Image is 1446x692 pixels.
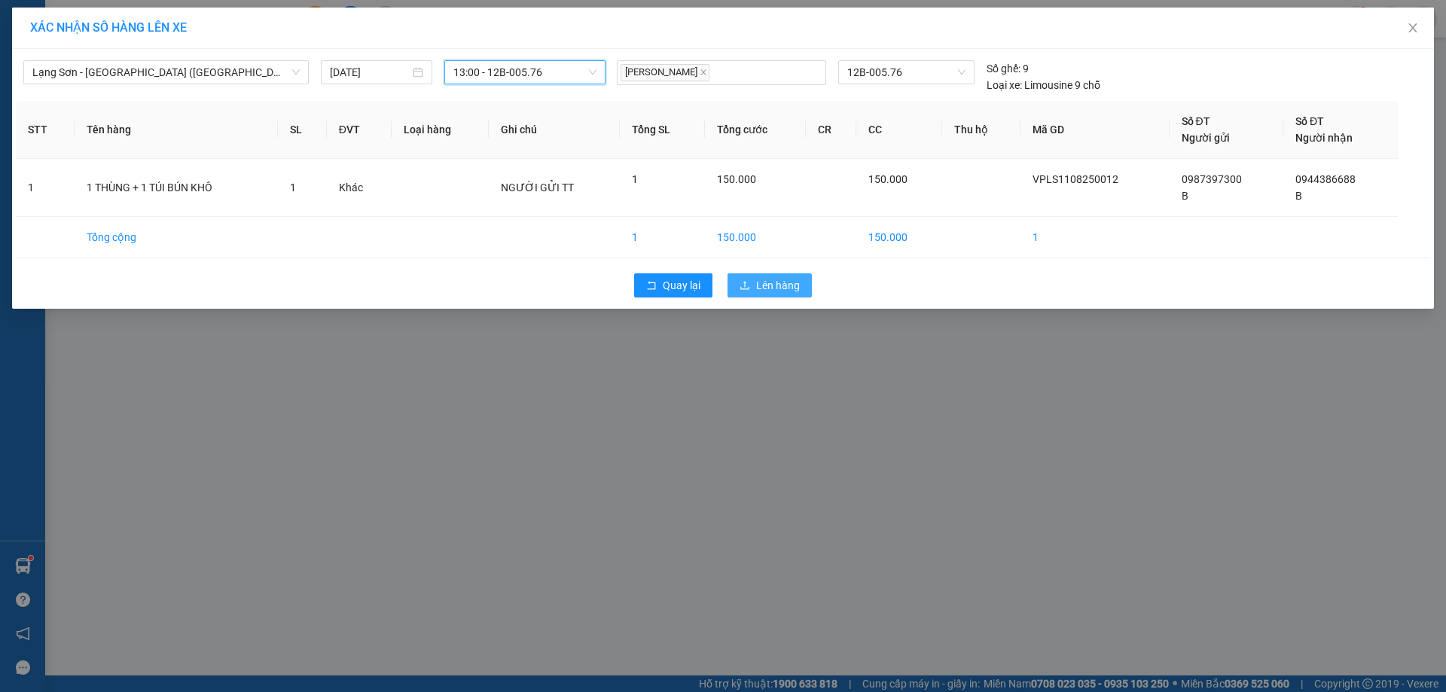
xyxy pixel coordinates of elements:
span: 12B-005.76 [847,61,965,84]
span: [PERSON_NAME] [621,64,709,81]
th: CR [806,101,857,159]
span: rollback [646,280,657,292]
button: rollbackQuay lại [634,273,712,297]
th: Tổng SL [620,101,704,159]
span: 0987397300 [1182,173,1242,185]
div: 9 [987,60,1029,77]
span: Lên hàng [756,277,800,294]
td: 150.000 [856,217,942,258]
span: B [1182,190,1188,202]
td: 1 [16,159,75,217]
span: B [1295,190,1302,202]
span: VPLS1108250012 [1033,173,1118,185]
th: Ghi chú [489,101,621,159]
span: Người nhận [1295,132,1353,144]
span: Số ghế: [987,60,1020,77]
span: upload [740,280,750,292]
span: 150.000 [717,173,756,185]
td: 1 THÙNG + 1 TÚI BÚN KHÔ [75,159,277,217]
button: Close [1392,8,1434,50]
span: 0944386688 [1295,173,1356,185]
span: close [700,69,707,76]
td: 1 [1020,217,1170,258]
span: Số ĐT [1295,115,1324,127]
span: Loại xe: [987,77,1022,93]
input: 11/08/2025 [330,64,410,81]
span: 13:00 - 12B-005.76 [453,61,596,84]
span: XÁC NHẬN SỐ HÀNG LÊN XE [30,20,187,35]
th: Loại hàng [392,101,489,159]
th: ĐVT [327,101,392,159]
td: Tổng cộng [75,217,277,258]
span: Số ĐT [1182,115,1210,127]
span: Người gửi [1182,132,1230,144]
td: 1 [620,217,704,258]
td: 150.000 [705,217,806,258]
th: Tổng cước [705,101,806,159]
th: Thu hộ [942,101,1020,159]
button: uploadLên hàng [728,273,812,297]
span: Lạng Sơn - Hà Nội (Limousine) [32,61,300,84]
span: 1 [290,181,296,194]
span: NGƯỜI GỬI TT [501,181,574,194]
span: 150.000 [868,173,908,185]
span: 1 [632,173,638,185]
span: close [1407,22,1419,34]
div: Limousine 9 chỗ [987,77,1100,93]
th: STT [16,101,75,159]
th: Mã GD [1020,101,1170,159]
th: SL [278,101,327,159]
span: Quay lại [663,277,700,294]
th: Tên hàng [75,101,277,159]
th: CC [856,101,942,159]
td: Khác [327,159,392,217]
